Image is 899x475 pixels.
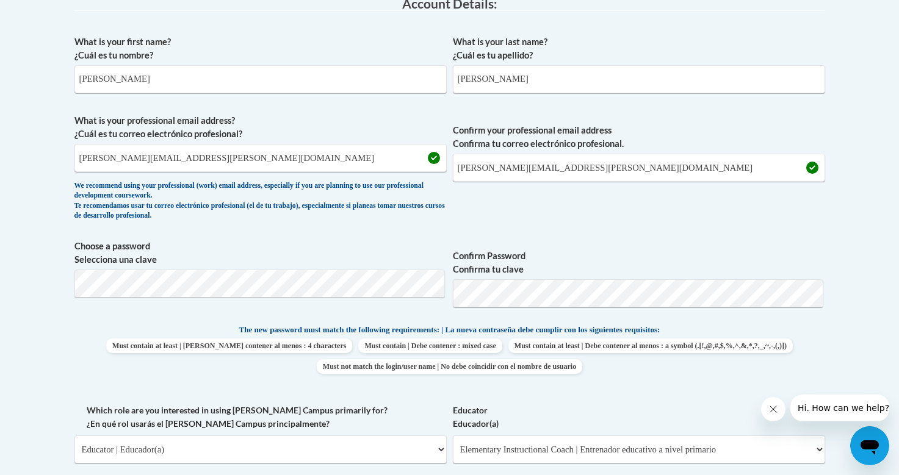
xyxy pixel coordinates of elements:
[317,359,582,374] span: Must not match the login/user name | No debe coincidir con el nombre de usuario
[453,154,825,182] input: Required
[790,395,889,421] iframe: Message from company
[508,338,793,353] span: Must contain at least | Debe contener al menos : a symbol (.[!,@,#,$,%,^,&,*,?,_,~,-,(,)])
[453,35,825,62] label: What is your last name? ¿Cuál es tu apellido?
[850,426,889,465] iframe: Button to launch messaging window
[453,124,825,151] label: Confirm your professional email address Confirma tu correo electrónico profesional.
[453,65,825,93] input: Metadata input
[74,114,447,141] label: What is your professional email address? ¿Cuál es tu correo electrónico profesional?
[453,404,825,430] label: Educator Educador(a)
[74,144,447,172] input: Metadata input
[74,35,447,62] label: What is your first name? ¿Cuál es tu nombre?
[106,338,352,353] span: Must contain at least | [PERSON_NAME] contener al menos : 4 characters
[74,181,447,221] div: We recommend using your professional (work) email address, especially if you are planning to use ...
[453,249,825,276] label: Confirm Password Confirma tu clave
[239,324,660,335] span: The new password must match the following requirements: | La nueva contraseña debe cumplir con lo...
[74,240,447,266] label: Choose a password Selecciona una clave
[74,65,447,93] input: Metadata input
[74,404,447,430] label: Which role are you interested in using [PERSON_NAME] Campus primarily for? ¿En qué rol usarás el ...
[761,397,785,421] iframe: Close message
[358,338,502,353] span: Must contain | Debe contener : mixed case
